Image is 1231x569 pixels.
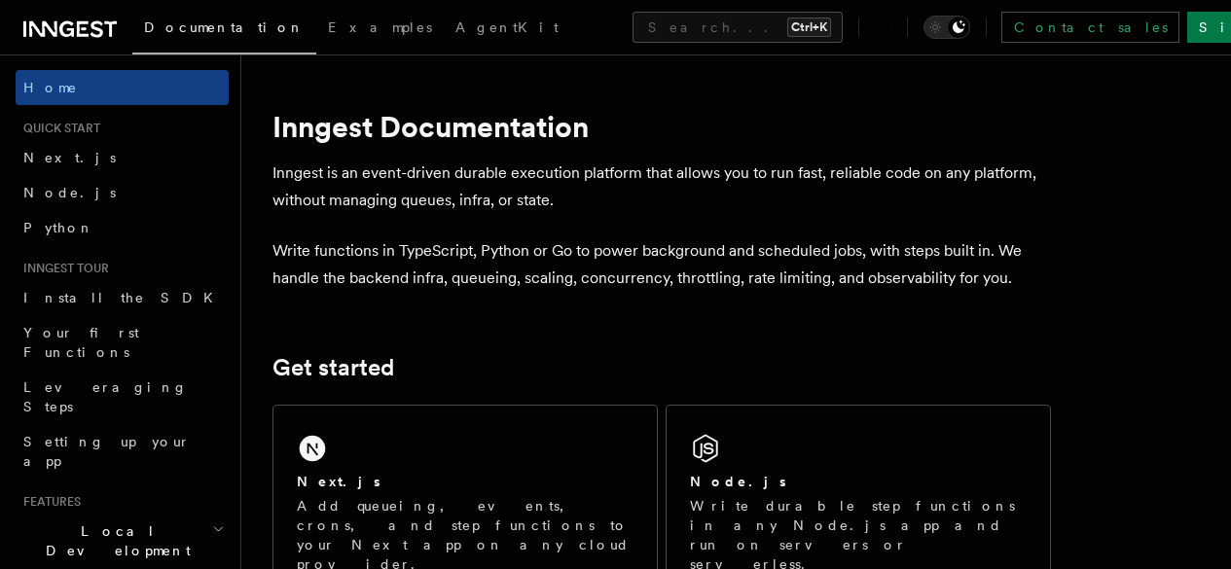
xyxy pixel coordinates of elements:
span: Next.js [23,150,116,165]
h2: Node.js [690,472,786,491]
a: Examples [316,6,444,53]
p: Inngest is an event-driven durable execution platform that allows you to run fast, reliable code ... [272,160,1051,214]
a: Python [16,210,229,245]
span: AgentKit [455,19,559,35]
button: Toggle dark mode [923,16,970,39]
button: Local Development [16,514,229,568]
a: Get started [272,354,394,381]
a: Home [16,70,229,105]
a: Leveraging Steps [16,370,229,424]
span: Features [16,494,81,510]
span: Examples [328,19,432,35]
a: Contact sales [1001,12,1179,43]
span: Install the SDK [23,290,225,305]
h2: Next.js [297,472,380,491]
a: Your first Functions [16,315,229,370]
a: AgentKit [444,6,570,53]
a: Documentation [132,6,316,54]
span: Setting up your app [23,434,191,469]
kbd: Ctrl+K [787,18,831,37]
span: Documentation [144,19,305,35]
a: Install the SDK [16,280,229,315]
h1: Inngest Documentation [272,109,1051,144]
span: Quick start [16,121,100,136]
span: Local Development [16,521,212,560]
p: Write functions in TypeScript, Python or Go to power background and scheduled jobs, with steps bu... [272,237,1051,292]
span: Leveraging Steps [23,379,188,414]
span: Your first Functions [23,325,139,360]
a: Setting up your app [16,424,229,479]
span: Home [23,78,78,97]
span: Inngest tour [16,261,109,276]
span: Node.js [23,185,116,200]
button: Search...Ctrl+K [633,12,843,43]
span: Python [23,220,94,235]
a: Next.js [16,140,229,175]
a: Node.js [16,175,229,210]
